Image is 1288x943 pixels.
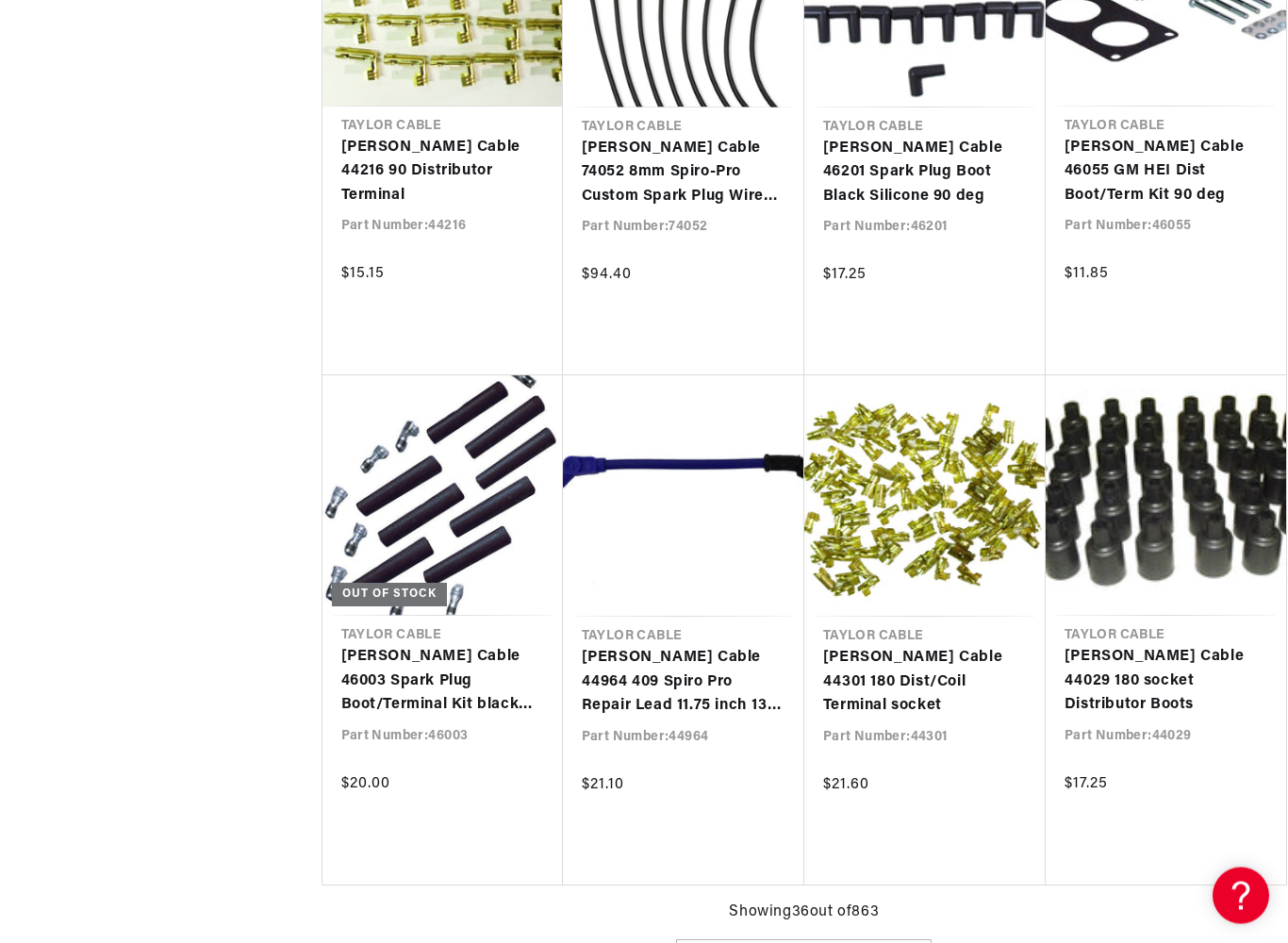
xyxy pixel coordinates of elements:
a: [PERSON_NAME] Cable 44216 90 Distributor Terminal [341,137,544,209]
a: [PERSON_NAME] Cable 46055 GM HEI Dist Boot/Term Kit 90 deg [1065,137,1267,209]
a: [PERSON_NAME] Cable 44029 180 socket Distributor Boots [1065,646,1267,719]
a: [PERSON_NAME] Cable 74052 8mm Spiro-Pro Custom Spark Plug Wires 8 cyl black [582,138,785,210]
span: Showing 36 out of 863 [729,902,879,926]
a: [PERSON_NAME] Cable 44964 409 Spiro Pro Repair Lead 11.75 inch 135 Blue [582,647,785,720]
a: [PERSON_NAME] Cable 46201 Spark Plug Boot Black Silicone 90 deg [823,138,1027,210]
a: [PERSON_NAME] Cable 44301 180 Dist/Coil Terminal socket [823,647,1027,720]
a: [PERSON_NAME] Cable 46003 Spark Plug Boot/Terminal Kit black 180 deg [341,646,544,719]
